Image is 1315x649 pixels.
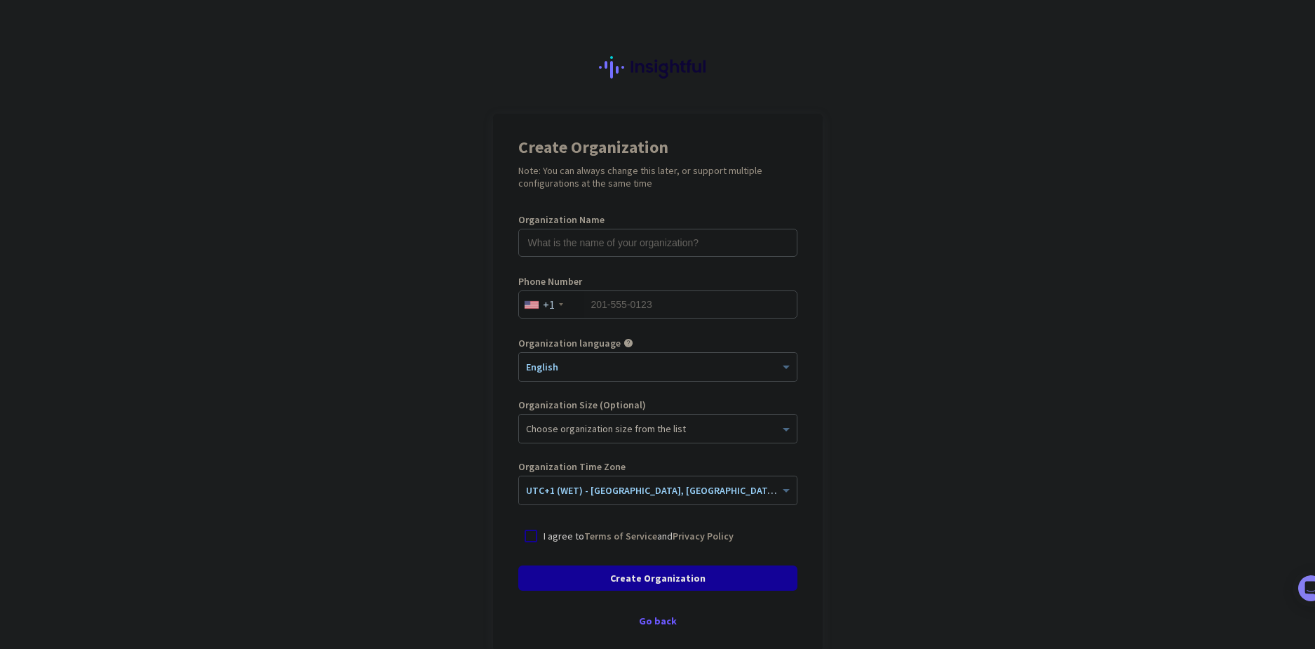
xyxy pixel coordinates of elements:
[518,616,797,626] div: Go back
[544,529,734,543] p: I agree to and
[518,276,797,286] label: Phone Number
[518,229,797,257] input: What is the name of your organization?
[623,338,633,348] i: help
[518,139,797,156] h1: Create Organization
[543,297,555,312] div: +1
[518,462,797,471] label: Organization Time Zone
[518,290,797,319] input: 201-555-0123
[518,566,797,591] button: Create Organization
[518,164,797,189] h2: Note: You can always change this later, or support multiple configurations at the same time
[518,400,797,410] label: Organization Size (Optional)
[599,56,717,79] img: Insightful
[610,571,706,585] span: Create Organization
[518,215,797,225] label: Organization Name
[673,530,734,542] a: Privacy Policy
[518,338,621,348] label: Organization language
[584,530,657,542] a: Terms of Service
